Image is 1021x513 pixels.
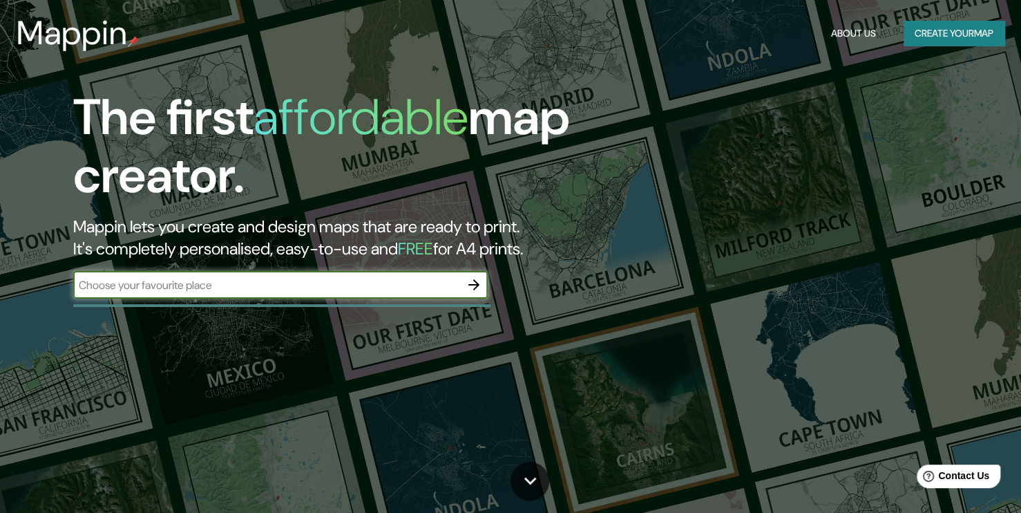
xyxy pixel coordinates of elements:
[904,21,1004,46] button: Create yourmap
[73,216,584,260] h2: Mappin lets you create and design maps that are ready to print. It's completely personalised, eas...
[826,21,881,46] button: About Us
[128,36,139,47] img: mappin-pin
[398,238,433,259] h5: FREE
[254,85,468,149] h1: affordable
[73,88,584,216] h1: The first map creator.
[73,277,460,293] input: Choose your favourite place
[898,459,1006,498] iframe: Help widget launcher
[17,14,128,53] h3: Mappin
